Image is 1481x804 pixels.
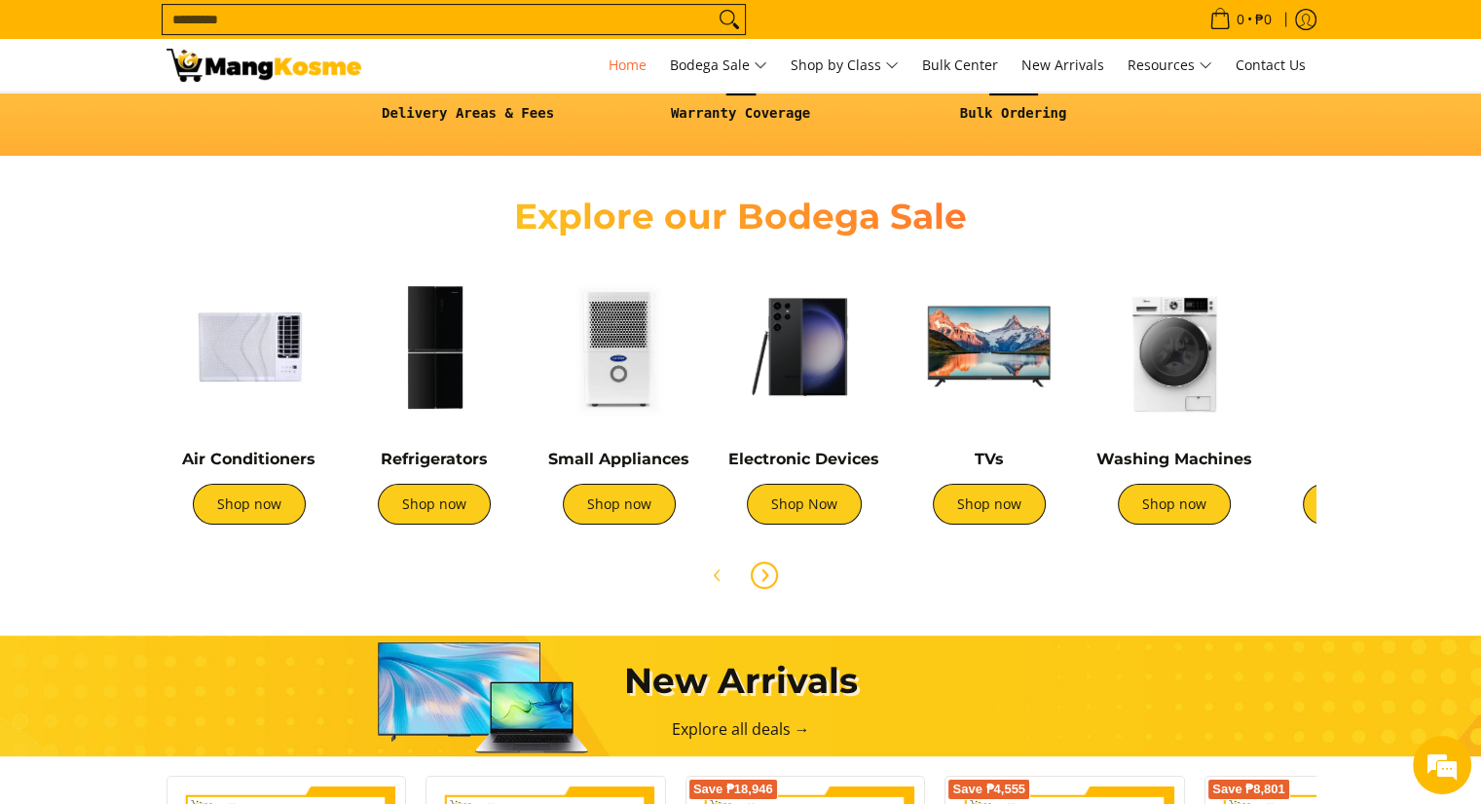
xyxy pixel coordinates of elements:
a: Shop Now [747,484,862,525]
div: Leave a message [101,109,327,134]
a: Resources [1118,39,1222,91]
img: Washing Machines [1092,264,1257,429]
textarea: Type your message and click 'Submit' [10,531,371,600]
span: Save ₱8,801 [1212,784,1285,795]
span: New Arrivals [1021,55,1104,74]
a: Electronic Devices [728,450,879,468]
a: Contact Us [1226,39,1315,91]
img: Cookers [1277,264,1442,429]
a: Air Conditioners [182,450,315,468]
img: Air Conditioners [167,264,332,429]
em: Submit [285,600,353,626]
a: Shop now [378,484,491,525]
a: Shop now [1303,484,1416,525]
span: Bodega Sale [670,54,767,78]
button: Search [714,5,745,34]
button: Previous [696,554,739,597]
a: New Arrivals [1012,39,1114,91]
span: We are offline. Please leave us a message. [41,245,340,442]
a: Small Appliances [548,450,689,468]
span: ₱0 [1252,13,1275,26]
a: Shop by Class [781,39,908,91]
a: Washing Machines [1096,450,1252,468]
a: TVs [975,450,1004,468]
a: Bulk Center [912,39,1008,91]
img: Mang Kosme: Your Home Appliances Warehouse Sale Partner! [167,49,361,82]
a: Shop now [193,484,306,525]
img: Electronic Devices [722,264,887,429]
span: • [1203,9,1277,30]
div: Minimize live chat window [319,10,366,56]
a: Shop now [563,484,676,525]
span: 0 [1234,13,1247,26]
img: Refrigerators [352,264,517,429]
h2: Explore our Bodega Sale [459,195,1023,238]
span: Bulk Center [922,55,998,74]
span: Shop by Class [791,54,899,78]
a: Explore all deals → [672,718,810,740]
nav: Main Menu [381,39,1315,91]
button: Next [743,554,786,597]
span: Save ₱4,555 [952,784,1025,795]
a: Refrigerators [381,450,488,468]
span: Resources [1128,54,1212,78]
a: Home [599,39,656,91]
span: Contact Us [1236,55,1306,74]
span: Save ₱18,946 [693,784,773,795]
a: Shop now [1118,484,1231,525]
a: Shop now [933,484,1046,525]
span: Home [609,55,647,74]
img: TVs [907,264,1072,429]
a: Bodega Sale [660,39,777,91]
img: Small Appliances [537,264,702,429]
